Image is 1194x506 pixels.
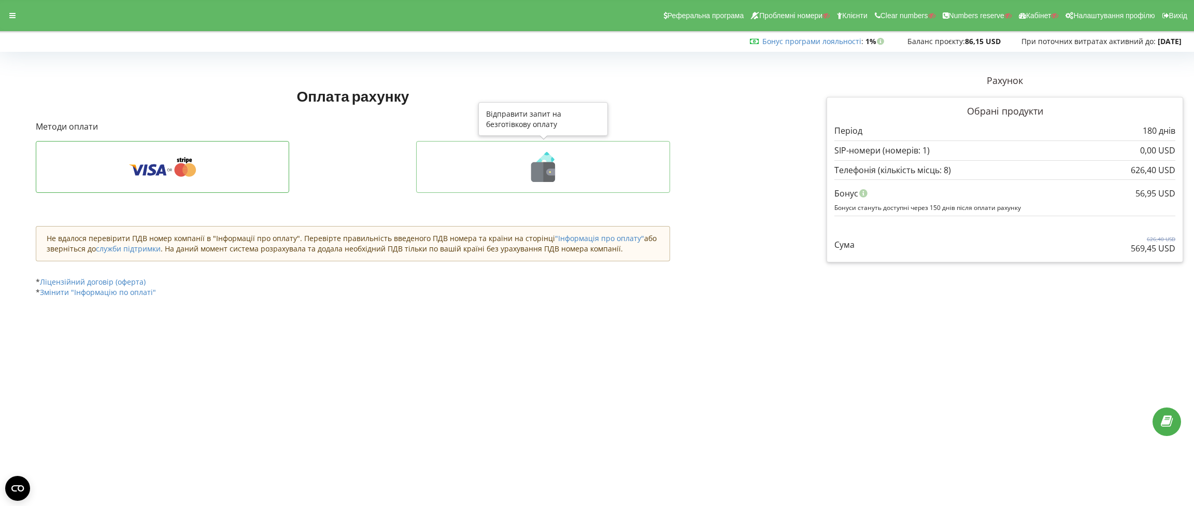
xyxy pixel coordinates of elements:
button: Open CMP widget [5,476,30,501]
a: Бонус програми лояльності [762,36,861,46]
strong: 1% [865,36,887,46]
span: Clear numbers [880,11,928,20]
p: Рахунок [827,74,1183,88]
p: Сума [834,239,855,251]
span: : [762,36,863,46]
a: служби підтримки [96,244,161,254]
p: Обрані продукти [834,105,1175,118]
p: 626,40 USD [1131,235,1175,243]
span: Кабінет [1026,11,1051,20]
p: 0,00 USD [1140,145,1175,157]
p: 626,40 USD [1131,164,1175,176]
span: Реферальна програма [667,11,744,20]
strong: [DATE] [1158,36,1182,46]
span: Вихід [1169,11,1187,20]
div: Бонус [834,184,1175,203]
a: Ліцензійний договір (оферта) [40,277,146,287]
span: Баланс проєкту: [907,36,965,46]
p: Телефонія (кількість місць: 8) [834,164,951,176]
span: При поточних витратах активний до: [1021,36,1156,46]
p: Період [834,125,862,137]
span: Клієнти [842,11,868,20]
div: 56,95 USD [1135,184,1175,203]
p: 180 днів [1143,125,1175,137]
span: Numbers reserve [949,11,1004,20]
p: 569,45 USD [1131,243,1175,255]
span: Налаштування профілю [1073,11,1155,20]
span: Проблемні номери [759,11,822,20]
p: Методи оплати [36,121,670,133]
h1: Оплата рахунку [36,87,670,105]
p: SIP-номери (номерів: 1) [834,145,930,157]
a: "Інформація про оплату" [555,233,644,243]
a: Змінити "Інформацію по оплаті" [40,287,156,297]
div: Не вдалося перевірити ПДВ номер компанії в "Інформації про оплату". Перевірте правильність введен... [36,226,670,261]
div: Відправити запит на безготівкову оплату [478,102,608,136]
strong: 86,15 USD [965,36,1001,46]
p: Бонуси стануть доступні через 150 днів після оплати рахунку [834,203,1175,212]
